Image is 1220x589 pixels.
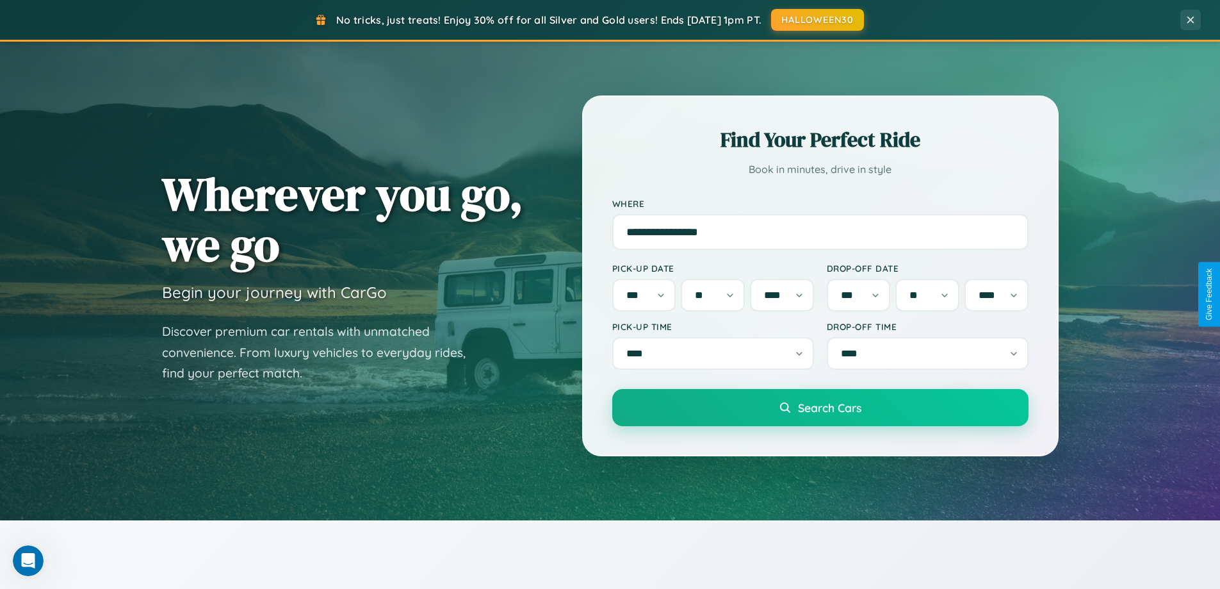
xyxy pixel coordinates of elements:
[162,321,482,384] p: Discover premium car rentals with unmatched convenience. From luxury vehicles to everyday rides, ...
[771,9,864,31] button: HALLOWEEN30
[612,126,1029,154] h2: Find Your Perfect Ride
[162,283,387,302] h3: Begin your journey with CarGo
[612,389,1029,426] button: Search Cars
[612,198,1029,209] label: Where
[612,160,1029,179] p: Book in minutes, drive in style
[827,263,1029,274] label: Drop-off Date
[162,169,523,270] h1: Wherever you go, we go
[827,321,1029,332] label: Drop-off Time
[798,401,861,415] span: Search Cars
[336,13,761,26] span: No tricks, just treats! Enjoy 30% off for all Silver and Gold users! Ends [DATE] 1pm PT.
[1205,269,1214,320] div: Give Feedback
[13,545,44,576] iframe: Intercom live chat
[612,263,814,274] label: Pick-up Date
[612,321,814,332] label: Pick-up Time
